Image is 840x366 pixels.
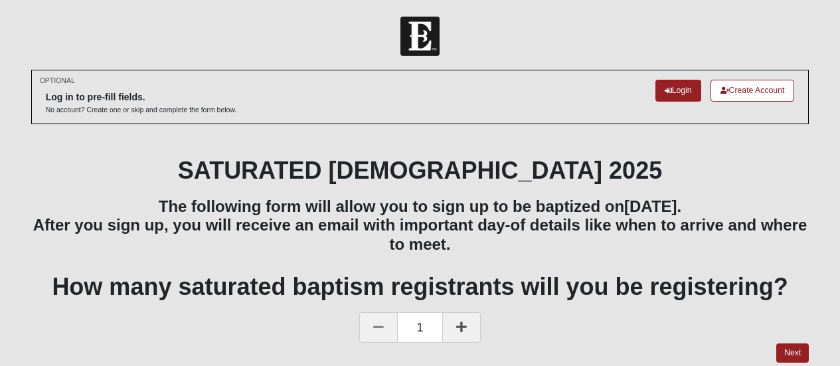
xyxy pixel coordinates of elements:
[31,272,809,301] h1: How many saturated baptism registrants will you be registering?
[40,76,75,86] small: OPTIONAL
[31,197,809,254] h3: The following form will allow you to sign up to be baptized on After you sign up, you will receiv...
[46,92,237,103] h6: Log in to pre-fill fields.
[655,80,701,102] a: Login
[31,156,809,185] h1: SATURATED [DEMOGRAPHIC_DATA] 2025
[711,80,795,102] a: Create Account
[400,17,440,56] img: Church of Eleven22 Logo
[776,343,809,363] a: Next
[624,197,681,215] b: [DATE].
[46,105,237,115] p: No account? Create one or skip and complete the form below.
[398,312,442,343] span: 1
